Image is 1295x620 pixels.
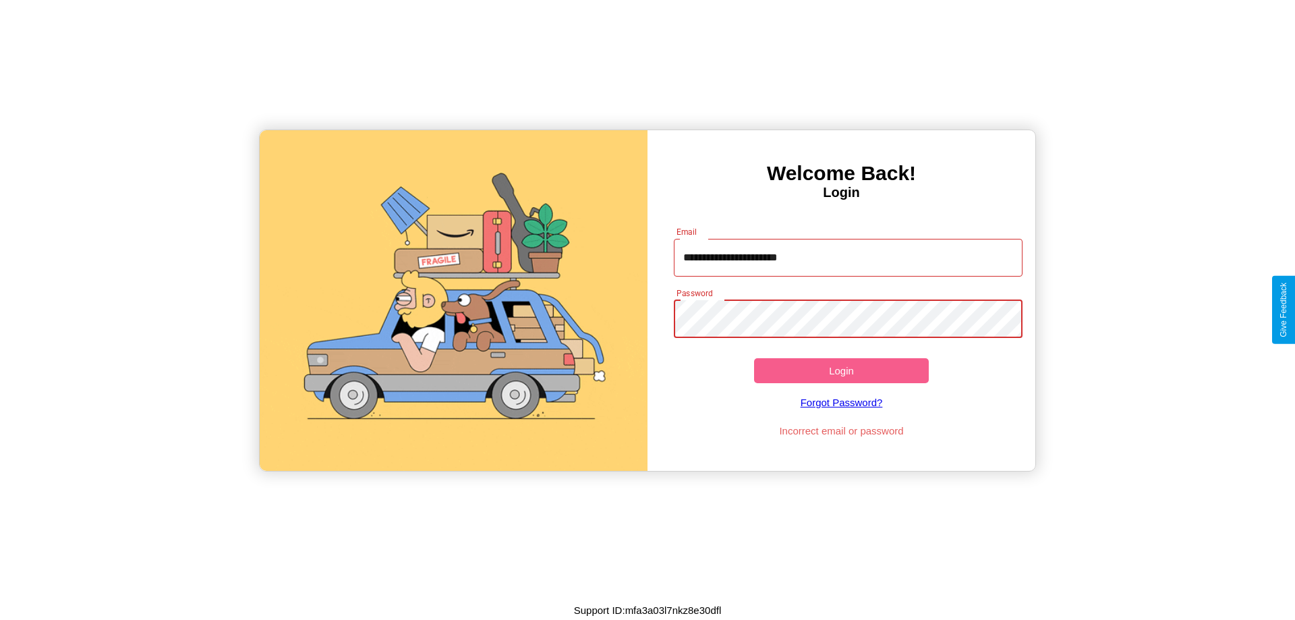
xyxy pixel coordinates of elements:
[677,226,697,237] label: Email
[1279,283,1288,337] div: Give Feedback
[647,162,1035,185] h3: Welcome Back!
[677,287,712,299] label: Password
[754,358,929,383] button: Login
[667,422,1016,440] p: Incorrect email or password
[574,601,721,619] p: Support ID: mfa3a03l7nkz8e30dfl
[647,185,1035,200] h4: Login
[667,383,1016,422] a: Forgot Password?
[260,130,647,471] img: gif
